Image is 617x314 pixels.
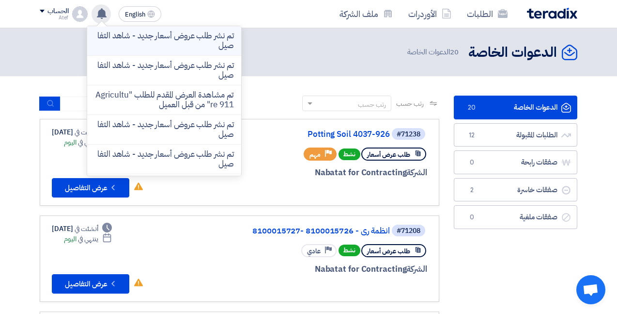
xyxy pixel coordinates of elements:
a: الدعوات الخاصة20 [454,96,577,119]
span: الشركة [406,263,427,275]
div: [DATE] [52,127,112,137]
div: اليوم [64,137,112,148]
div: #71208 [397,228,420,234]
button: English [119,6,161,22]
div: Nabatat for Contracting [194,263,427,276]
img: Teradix logo [527,8,577,19]
a: دردشة مفتوحة [576,275,605,304]
span: English [125,11,145,18]
h2: الدعوات الخاصة [468,43,557,62]
a: Potting Soil 4037-926 [196,130,390,139]
a: الأوردرات [401,2,459,25]
div: [DATE] [52,224,112,234]
button: عرض التفاصيل [52,274,129,294]
div: الحساب [47,7,68,16]
span: ينتهي في [78,234,98,244]
span: 0 [466,158,478,167]
a: صفقات ملغية0 [454,205,577,229]
span: 20 [466,103,478,113]
span: رتب حسب [396,99,424,109]
div: رتب حسب [358,99,386,110]
span: أنشئت في [75,224,98,234]
a: صفقات رابحة0 [454,150,577,174]
a: ملف الشركة [332,2,401,25]
a: صفقات خاسرة2 [454,178,577,202]
span: الشركة [406,166,427,179]
input: ابحث بعنوان أو رقم الطلب [61,97,196,111]
span: 20 [450,47,459,57]
button: عرض التفاصيل [52,178,129,198]
p: تم مشاهدة العرض المقدم للطلب "Agriculture 911" من قبل العميل [95,90,233,110]
span: 0 [466,213,478,222]
span: نشط [339,149,360,160]
span: نشط [339,245,360,256]
div: Nabatat for Contracting [194,166,427,179]
span: 12 [466,131,478,140]
span: طلب عرض أسعار [367,150,410,159]
span: مهم [309,150,321,159]
span: عادي [307,247,321,256]
span: الدعوات الخاصة [407,47,461,58]
p: تم نشر طلب عروض أسعار جديد - شاهد التفاصيل [95,149,233,169]
span: طلب عرض أسعار [367,247,410,256]
span: 2 [466,185,478,195]
span: ينتهي في [78,137,98,148]
p: تم نشر طلب عروض أسعار جديد - شاهد التفاصيل [95,61,233,80]
div: Atef [40,15,68,20]
a: الطلبات [459,2,515,25]
a: الطلبات المقبولة12 [454,123,577,147]
div: اليوم [64,234,112,244]
p: تم نشر طلب عروض أسعار جديد - شاهد التفاصيل [95,31,233,50]
img: profile_test.png [72,6,88,22]
p: تم نشر طلب عروض أسعار جديد - شاهد التفاصيل [95,120,233,139]
span: أنشئت في [75,127,98,137]
div: #71238 [397,131,420,138]
a: انظمة رى - 8100015726 -8100015727 [196,227,390,235]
